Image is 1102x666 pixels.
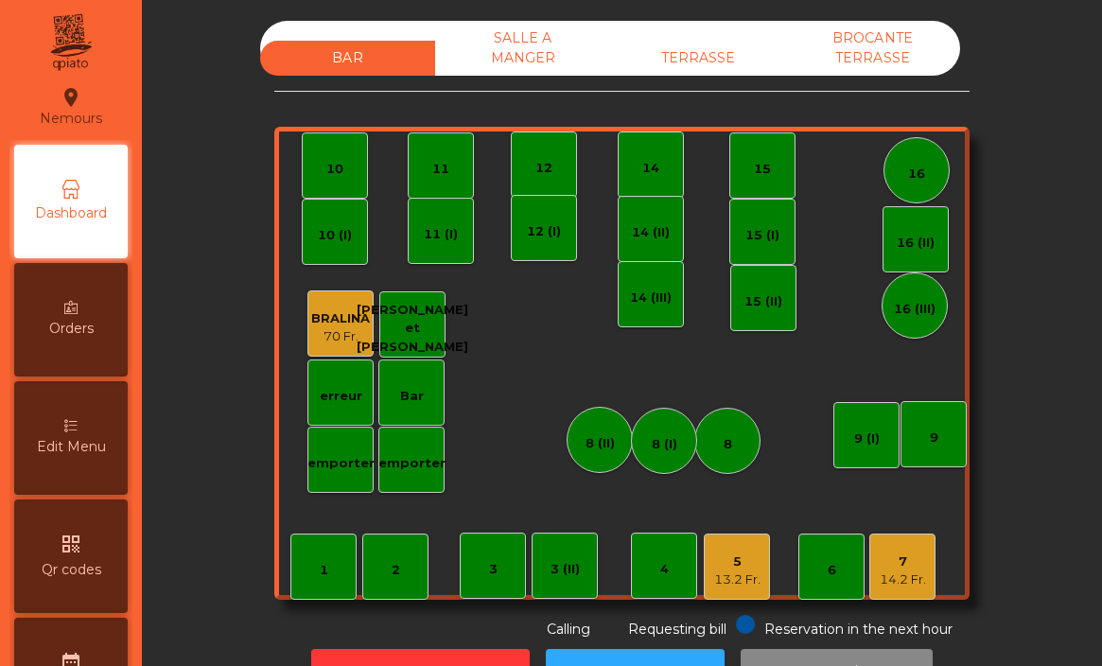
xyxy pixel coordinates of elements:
div: TERRASSE [610,41,785,76]
div: 11 (I) [424,225,458,244]
i: location_on [60,86,82,109]
div: emporter [378,454,446,473]
div: 2 [392,561,400,580]
div: 14 (II) [632,223,670,242]
div: 14.2 Fr. [880,570,926,589]
div: BAR [260,41,435,76]
div: 4 [660,560,669,579]
div: 3 [489,560,498,579]
div: 8 (I) [652,435,677,454]
div: 1 [320,561,328,580]
div: Bar [400,387,424,406]
div: 8 (II) [586,434,615,453]
div: 6 [828,561,836,580]
div: 16 [908,165,925,184]
span: Dashboard [35,203,107,223]
i: qr_code [60,533,82,555]
span: Calling [547,621,590,638]
div: BRALINA [311,309,370,328]
div: 14 (III) [630,289,672,307]
div: 15 [754,160,771,179]
div: erreur [320,387,362,406]
div: 11 [432,160,449,179]
div: 10 (I) [318,226,352,245]
div: 14 [642,159,659,178]
div: emporter [307,454,375,473]
div: 5 [714,552,761,571]
div: 8 [724,435,732,454]
div: Nemours [40,83,102,131]
div: 9 [930,429,938,447]
div: 3 (II) [551,560,580,579]
div: 9 (I) [854,429,880,448]
img: qpiato [47,9,94,76]
div: 12 (I) [527,222,561,241]
div: SALLE A MANGER [435,21,610,76]
div: 16 (III) [894,300,936,319]
div: 12 [535,159,552,178]
div: [PERSON_NAME] et [PERSON_NAME] [357,301,468,357]
span: Orders [49,319,94,339]
span: Edit Menu [37,437,106,457]
span: Reservation in the next hour [764,621,953,638]
div: BROCANTE TERRASSE [785,21,960,76]
div: 10 [326,160,343,179]
div: 70 Fr. [311,327,370,346]
div: 16 (II) [897,234,935,253]
div: 15 (II) [744,292,782,311]
div: 15 (I) [745,226,779,245]
span: Requesting bill [628,621,726,638]
div: 7 [880,552,926,571]
span: Qr codes [42,560,101,580]
div: 13.2 Fr. [714,570,761,589]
